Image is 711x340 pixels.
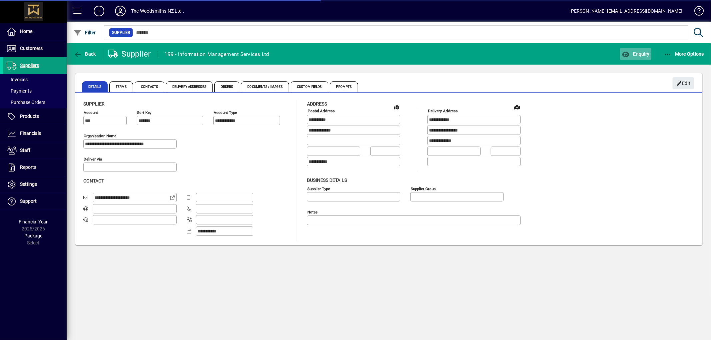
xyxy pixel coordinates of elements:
[307,186,330,191] mat-label: Supplier type
[689,1,703,23] a: Knowledge Base
[165,49,269,60] div: 199 - Information Management Services Ltd
[72,48,98,60] button: Back
[7,88,32,94] span: Payments
[20,63,39,68] span: Suppliers
[291,81,328,92] span: Custom Fields
[391,102,402,112] a: View on map
[72,27,98,39] button: Filter
[3,23,67,40] a: Home
[84,157,102,162] mat-label: Deliver via
[7,100,45,105] span: Purchase Orders
[662,48,706,60] button: More Options
[3,40,67,57] a: Customers
[307,209,318,214] mat-label: Notes
[673,77,694,89] button: Edit
[512,102,522,112] a: View on map
[84,134,116,138] mat-label: Organisation name
[3,176,67,193] a: Settings
[676,78,691,89] span: Edit
[214,81,240,92] span: Orders
[307,101,327,107] span: Address
[112,29,130,36] span: Supplier
[20,114,39,119] span: Products
[20,46,43,51] span: Customers
[20,165,36,170] span: Reports
[570,6,683,16] div: [PERSON_NAME] [EMAIL_ADDRESS][DOMAIN_NAME]
[307,177,347,183] span: Business details
[82,81,108,92] span: Details
[664,51,704,57] span: More Options
[137,110,151,115] mat-label: Sort key
[74,30,96,35] span: Filter
[20,181,37,187] span: Settings
[20,29,32,34] span: Home
[3,193,67,210] a: Support
[3,97,67,108] a: Purchase Orders
[108,49,151,59] div: Supplier
[20,198,37,204] span: Support
[241,81,289,92] span: Documents / Images
[3,142,67,159] a: Staff
[20,148,30,153] span: Staff
[20,131,41,136] span: Financials
[330,81,358,92] span: Prompts
[131,6,184,16] div: The Woodsmiths NZ Ltd .
[3,74,67,85] a: Invoices
[622,51,649,57] span: Enquiry
[7,77,28,82] span: Invoices
[67,48,103,60] app-page-header-button: Back
[214,110,237,115] mat-label: Account Type
[3,85,67,97] a: Payments
[3,108,67,125] a: Products
[24,233,42,238] span: Package
[19,219,48,224] span: Financial Year
[83,178,104,183] span: Contact
[3,125,67,142] a: Financials
[74,51,96,57] span: Back
[3,159,67,176] a: Reports
[88,5,110,17] button: Add
[166,81,213,92] span: Delivery Addresses
[110,5,131,17] button: Profile
[620,48,651,60] button: Enquiry
[135,81,164,92] span: Contacts
[84,110,98,115] mat-label: Account
[109,81,133,92] span: Terms
[411,186,436,191] mat-label: Supplier group
[83,101,105,107] span: Supplier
